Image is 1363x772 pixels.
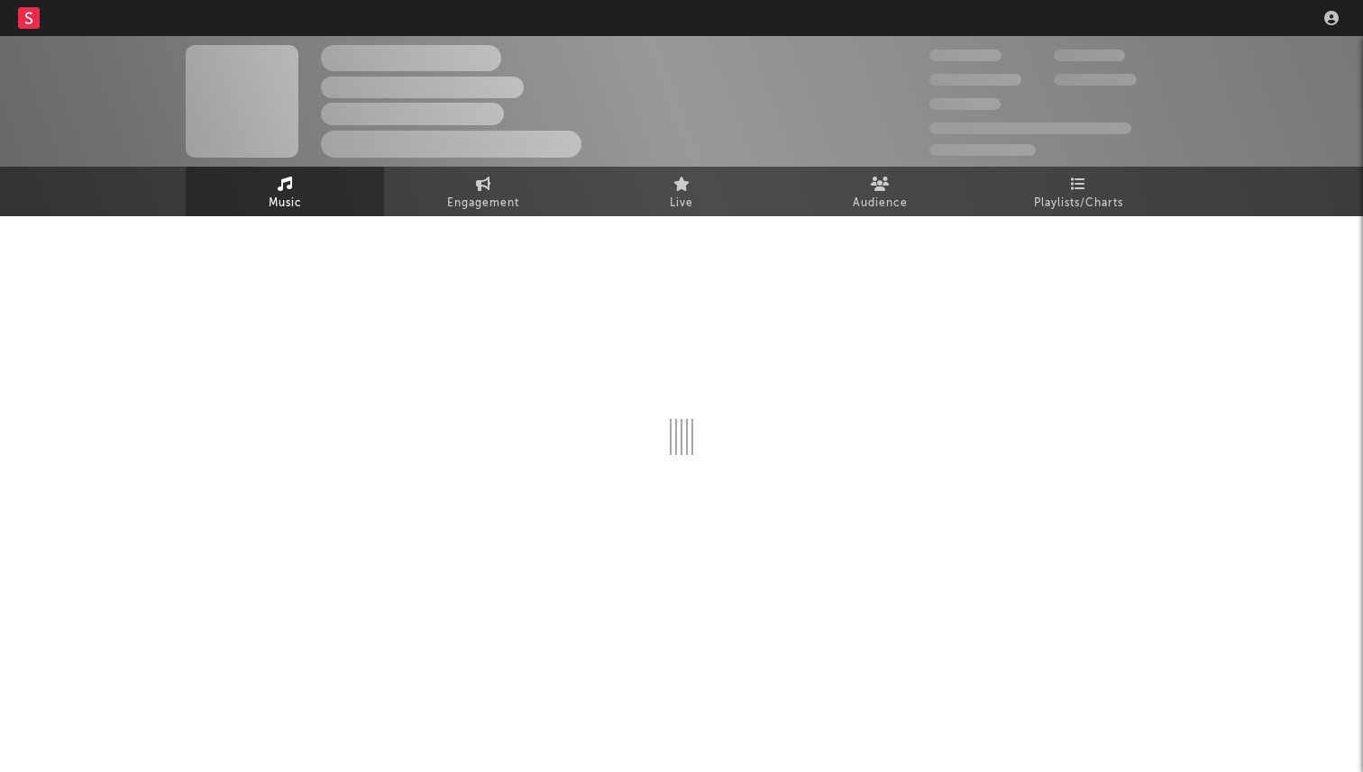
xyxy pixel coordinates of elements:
span: 50,000,000 [929,74,1021,86]
a: Audience [781,167,979,216]
span: Audience [853,193,908,214]
span: 50,000,000 Monthly Listeners [929,123,1131,134]
span: 100,000 [929,98,1001,110]
span: Engagement [447,193,519,214]
span: 100,000 [1054,50,1125,61]
span: 1,000,000 [1054,74,1137,86]
span: Playlists/Charts [1034,193,1123,214]
a: Live [582,167,781,216]
a: Playlists/Charts [979,167,1177,216]
a: Music [186,167,384,216]
span: Jump Score: 85.0 [929,144,1036,156]
span: 300,000 [929,50,1002,61]
a: Engagement [384,167,582,216]
span: Live [670,193,693,214]
span: Music [269,193,302,214]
